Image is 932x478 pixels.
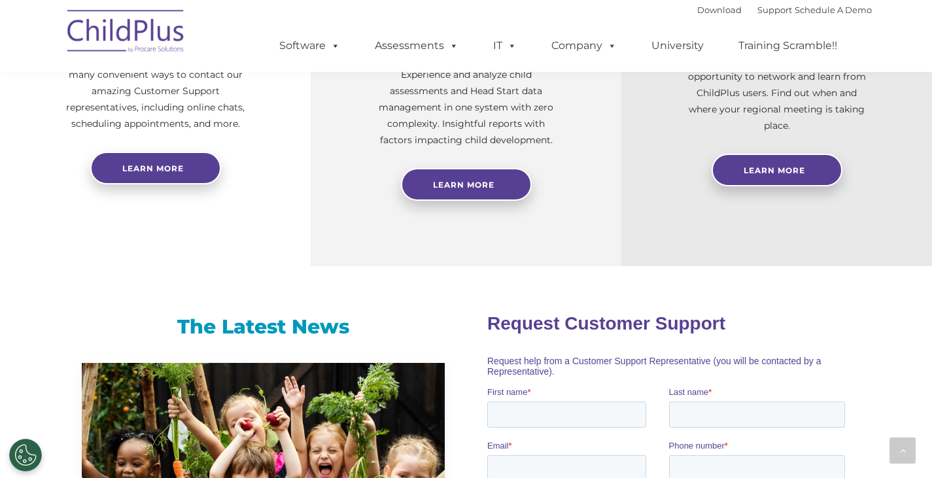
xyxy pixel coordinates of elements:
a: Learn More [712,154,842,186]
button: Cookies Settings [9,439,42,471]
a: Download [697,5,742,15]
img: ChildPlus by Procare Solutions [61,1,192,66]
p: Experience and analyze child assessments and Head Start data management in one system with zero c... [376,67,556,148]
a: University [638,33,717,59]
a: Software [266,33,353,59]
a: Learn more [90,152,221,184]
span: Phone number [182,140,237,150]
p: Need help with ChildPlus? We offer many convenient ways to contact our amazing Customer Support r... [65,50,245,132]
a: Schedule A Demo [795,5,872,15]
h3: The Latest News [82,314,445,340]
a: Assessments [362,33,472,59]
a: Learn More [401,168,532,201]
span: Learn More [433,180,494,190]
p: Not using ChildPlus? These are a great opportunity to network and learn from ChildPlus users. Fin... [687,52,867,134]
a: Support [757,5,792,15]
a: Training Scramble!! [725,33,850,59]
span: Learn more [122,163,184,173]
font: | [697,5,872,15]
span: Learn More [744,165,805,175]
a: Company [538,33,630,59]
a: IT [480,33,530,59]
span: Last name [182,86,222,96]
